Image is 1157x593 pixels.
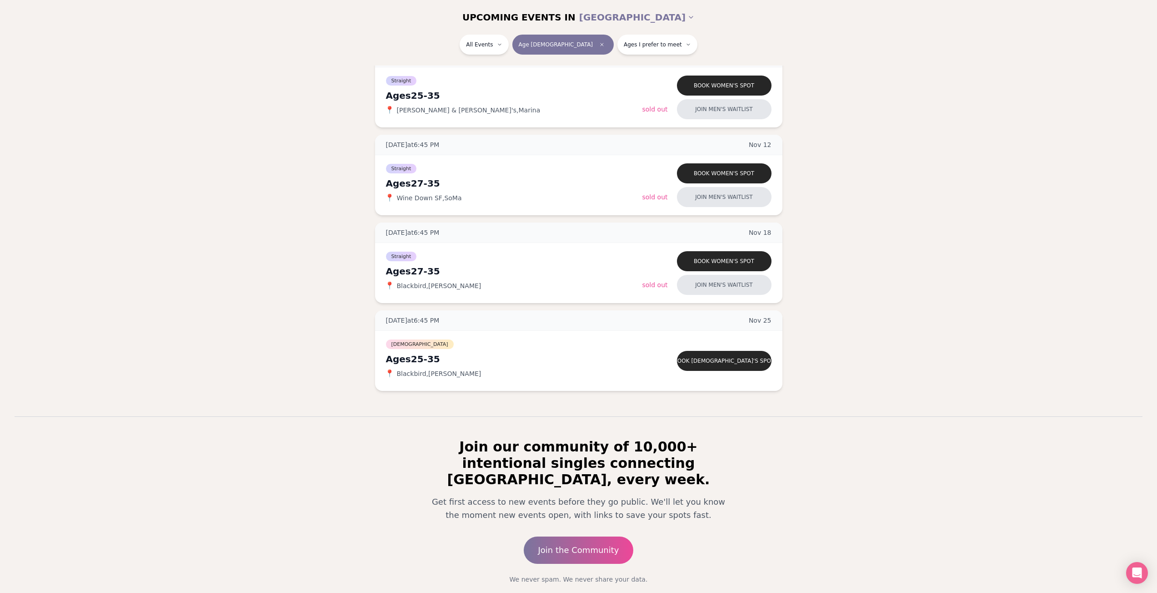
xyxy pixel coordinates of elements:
span: Sold Out [642,106,668,113]
span: Sold Out [642,193,668,201]
span: Straight [386,76,417,86]
span: [DEMOGRAPHIC_DATA] [386,340,454,349]
span: Blackbird , [PERSON_NAME] [397,369,481,378]
span: Nov 25 [749,316,771,325]
p: We never spam. We never share your data. [419,575,739,584]
span: [DATE] at 6:45 PM [386,140,440,149]
button: Join men's waitlist [677,187,771,207]
div: Open Intercom Messenger [1126,562,1148,584]
div: Ages 25-35 [386,353,642,365]
span: [PERSON_NAME] & [PERSON_NAME]'s , Marina [397,106,541,115]
button: Book women's spot [677,76,771,96]
button: All Events [460,35,508,55]
button: Age [DEMOGRAPHIC_DATA]Clear age [512,35,614,55]
span: [DATE] at 6:45 PM [386,228,440,237]
span: Nov 18 [749,228,771,237]
span: [DATE] at 6:45 PM [386,316,440,325]
span: 📍 [386,282,393,289]
span: Nov 12 [749,140,771,149]
a: Join the Community [524,537,634,564]
span: 📍 [386,194,393,202]
span: Straight [386,252,417,261]
button: Join men's waitlist [677,275,771,295]
span: Sold Out [642,281,668,289]
span: Clear age [596,39,607,50]
button: Join men's waitlist [677,99,771,119]
span: UPCOMING EVENTS IN [462,11,576,24]
div: Ages 27-35 [386,177,642,190]
button: [GEOGRAPHIC_DATA] [579,7,695,27]
span: 📍 [386,370,393,377]
button: Book women's spot [677,251,771,271]
span: Ages I prefer to meet [624,41,682,48]
span: Blackbird , [PERSON_NAME] [397,281,481,290]
button: Book [DEMOGRAPHIC_DATA]'s spot [677,351,771,371]
h2: Join our community of 10,000+ intentional singles connecting [GEOGRAPHIC_DATA], every week. [419,439,739,488]
button: Ages I prefer to meet [617,35,697,55]
span: 📍 [386,106,393,114]
p: Get first access to new events before they go public. We'll let you know the moment new events op... [426,495,731,522]
span: Straight [386,164,417,173]
div: Ages 27-35 [386,265,642,278]
button: Book women's spot [677,163,771,183]
span: Wine Down SF , SoMa [397,193,462,203]
div: Ages 25-35 [386,89,642,102]
span: All Events [466,41,493,48]
span: Age [DEMOGRAPHIC_DATA] [519,41,593,48]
